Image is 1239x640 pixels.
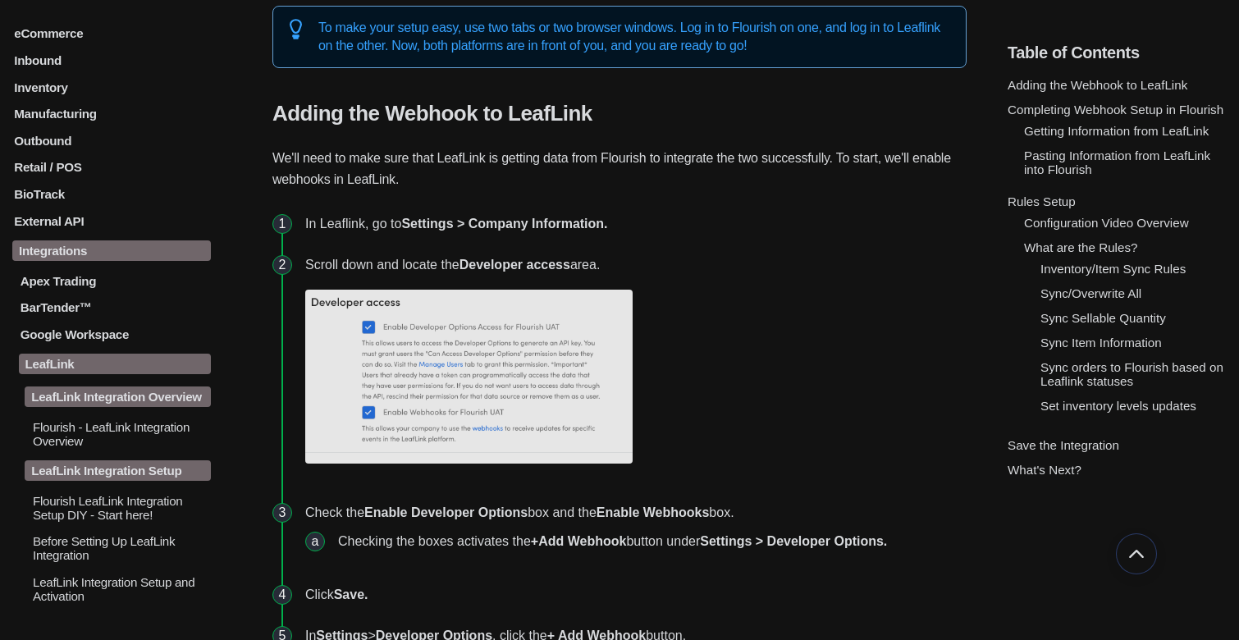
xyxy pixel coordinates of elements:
[401,217,607,231] strong: Settings > Company Information.
[12,460,211,481] a: LeafLink Integration Setup
[1008,16,1227,615] section: Table of Contents
[31,420,211,448] p: Flourish - LeafLink Integration Overview
[1024,149,1210,176] a: Pasting Information from LeafLink into Flourish
[305,290,633,464] img: image-20200311-194302.png
[1040,262,1186,276] a: Inventory/Item Sync Rules
[1116,533,1157,574] button: Go back to top of document
[1024,240,1137,254] a: What are the Rules?
[1040,399,1196,413] a: Set inventory levels updates
[1008,194,1076,208] a: Rules Setup
[1008,463,1081,477] a: What's Next?
[12,534,211,562] a: Before Setting Up LeafLink Integration
[334,587,368,601] strong: Save.
[12,26,211,40] a: eCommerce
[12,187,211,201] a: BioTrack
[12,274,211,288] a: Apex Trading
[12,214,211,228] a: External API
[31,575,211,603] p: LeafLink Integration Setup and Activation
[700,534,887,548] strong: Settings > Developer Options.
[1008,43,1227,62] h5: Table of Contents
[299,245,967,492] li: Scroll down and locate the area.
[331,521,960,562] li: Checking the boxes activates the button under
[1040,336,1162,350] a: Sync Item Information
[12,300,211,314] a: BarTender™
[1040,286,1141,300] a: Sync/Overwrite All
[19,274,211,288] p: Apex Trading
[19,300,211,314] p: BarTender™
[25,460,211,481] p: LeafLink Integration Setup
[31,534,211,562] p: Before Setting Up LeafLink Integration
[12,354,211,374] a: LeafLink
[12,327,211,341] a: Google Workspace
[1040,360,1223,388] a: Sync orders to Flourish based on Leaflink statuses
[272,101,967,126] h3: Adding the Webhook to LeafLink
[299,574,967,615] li: Click
[364,505,528,519] strong: Enable Developer Options
[12,107,211,121] a: Manufacturing
[299,203,967,245] li: In Leaflink, go to
[12,494,211,522] a: Flourish LeafLink Integration Setup DIY - Start here!
[12,160,211,174] a: Retail / POS
[12,134,211,148] a: Outbound
[1008,78,1187,92] a: Adding the Webhook to LeafLink
[1040,311,1166,325] a: Sync Sellable Quantity
[299,492,967,574] li: Check the box and the box.
[1024,216,1189,230] a: Configuration Video Overview
[19,327,211,341] p: Google Workspace
[531,534,627,548] strong: +Add Webhook
[25,387,211,408] p: LeafLink Integration Overview
[1008,103,1223,117] a: Completing Webhook Setup in Flourish
[1024,124,1209,138] a: Getting Information from LeafLink
[12,240,211,261] a: Integrations
[272,148,967,190] p: We'll need to make sure that LeafLink is getting data from Flourish to integrate the two successf...
[31,494,211,522] p: Flourish LeafLink Integration Setup DIY - Start here!
[12,80,211,94] a: Inventory
[597,505,710,519] strong: Enable Webhooks
[459,258,570,272] strong: Developer access
[12,387,211,408] a: LeafLink Integration Overview
[12,420,211,448] a: Flourish - LeafLink Integration Overview
[12,53,211,67] a: Inbound
[19,354,211,374] p: LeafLink
[12,575,211,603] a: LeafLink Integration Setup and Activation
[1008,438,1119,452] a: Save the Integration
[272,6,967,68] div: To make your setup easy, use two tabs or two browser windows. Log in to Flourish on one, and log ...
